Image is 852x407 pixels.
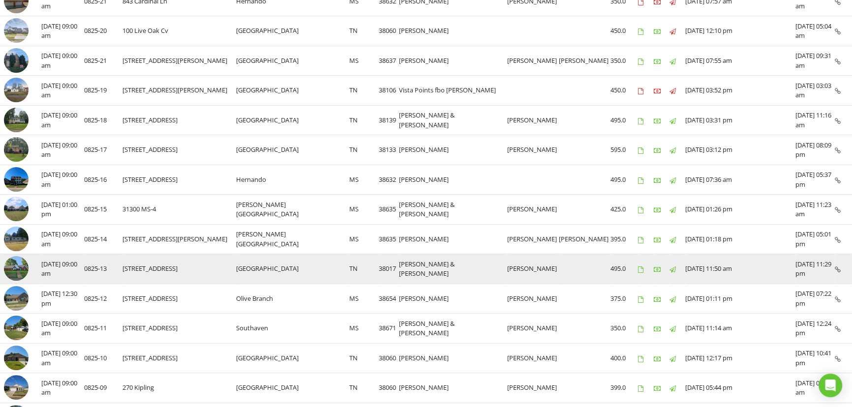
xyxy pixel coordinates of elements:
[41,224,84,254] td: [DATE] 09:00 am
[84,373,122,403] td: 0825-09
[236,165,349,195] td: Hernando
[236,343,349,373] td: [GEOGRAPHIC_DATA]
[41,46,84,76] td: [DATE] 09:00 am
[379,373,399,403] td: 38060
[84,314,122,344] td: 0825-11
[610,135,638,165] td: 595.0
[610,284,638,314] td: 375.0
[122,314,236,344] td: [STREET_ADDRESS]
[236,135,349,165] td: [GEOGRAPHIC_DATA]
[236,284,349,314] td: Olive Branch
[4,197,29,221] img: 9282756%2Fcover_photos%2FfD1aNFwcefpiGBOC9QKj%2Fsmall.jpg
[349,16,379,46] td: TN
[236,314,349,344] td: Southaven
[399,314,507,344] td: [PERSON_NAME] & [PERSON_NAME]
[379,46,399,76] td: 38637
[507,224,559,254] td: [PERSON_NAME]
[379,195,399,225] td: 38635
[507,343,559,373] td: [PERSON_NAME]
[349,46,379,76] td: MS
[349,105,379,135] td: TN
[4,346,29,370] img: 9258608%2Fcover_photos%2FI0QDCoFLweKbzu14NcYg%2Fsmall.jpg
[122,284,236,314] td: [STREET_ADDRESS]
[4,18,29,43] img: 9345831%2Fcover_photos%2FeDTVx4rG9a8S5WkCefT9%2Fsmall.jpg
[84,16,122,46] td: 0825-20
[41,343,84,373] td: [DATE] 09:00 am
[399,135,507,165] td: [PERSON_NAME]
[507,314,559,344] td: [PERSON_NAME]
[122,135,236,165] td: [STREET_ADDRESS]
[236,46,349,76] td: [GEOGRAPHIC_DATA]
[349,284,379,314] td: MS
[610,195,638,225] td: 425.0
[610,165,638,195] td: 495.0
[685,135,795,165] td: [DATE] 03:12 pm
[819,374,842,397] div: Open Intercom Messenger
[685,343,795,373] td: [DATE] 12:17 pm
[507,195,559,225] td: [PERSON_NAME]
[41,76,84,106] td: [DATE] 09:00 am
[41,373,84,403] td: [DATE] 09:00 am
[685,284,795,314] td: [DATE] 01:11 pm
[41,284,84,314] td: [DATE] 12:30 pm
[610,76,638,106] td: 450.0
[379,105,399,135] td: 38139
[685,105,795,135] td: [DATE] 03:31 pm
[41,16,84,46] td: [DATE] 09:00 am
[795,254,835,284] td: [DATE] 11:29 pm
[685,165,795,195] td: [DATE] 07:36 am
[122,105,236,135] td: [STREET_ADDRESS]
[379,16,399,46] td: 38060
[41,254,84,284] td: [DATE] 09:00 am
[349,195,379,225] td: MS
[84,46,122,76] td: 0825-21
[399,254,507,284] td: [PERSON_NAME] & [PERSON_NAME]
[41,105,84,135] td: [DATE] 09:00 am
[399,46,507,76] td: [PERSON_NAME]
[84,76,122,106] td: 0825-19
[4,375,29,400] img: 9190636%2Fcover_photos%2FiWz6SM1cwunAx4baBWrE%2Fsmall.jpg
[685,314,795,344] td: [DATE] 11:14 am
[399,76,507,106] td: Vista Points fbo [PERSON_NAME]
[236,195,349,225] td: [PERSON_NAME][GEOGRAPHIC_DATA]
[379,224,399,254] td: 38635
[4,227,29,251] img: 9282695%2Fcover_photos%2FCWMoCwl6Nc3evX5TGD5o%2Fsmall.jpg
[4,78,29,102] img: streetview
[4,48,29,73] img: 9365028%2Fcover_photos%2FVivDsmfs6ktKT2BYEWBu%2Fsmall.jpg
[795,314,835,344] td: [DATE] 12:24 pm
[349,224,379,254] td: MS
[795,76,835,106] td: [DATE] 03:03 am
[379,343,399,373] td: 38060
[236,373,349,403] td: [GEOGRAPHIC_DATA]
[795,165,835,195] td: [DATE] 05:37 pm
[122,46,236,76] td: [STREET_ADDRESS][PERSON_NAME]
[795,105,835,135] td: [DATE] 11:16 am
[84,195,122,225] td: 0825-15
[122,254,236,284] td: [STREET_ADDRESS]
[685,46,795,76] td: [DATE] 07:55 am
[685,16,795,46] td: [DATE] 12:10 pm
[399,224,507,254] td: [PERSON_NAME]
[41,165,84,195] td: [DATE] 09:00 am
[379,284,399,314] td: 38654
[236,224,349,254] td: [PERSON_NAME][GEOGRAPHIC_DATA]
[507,135,559,165] td: [PERSON_NAME]
[122,373,236,403] td: 270 Kipling
[610,46,638,76] td: 350.0
[122,16,236,46] td: 100 Live Oak Cv
[685,373,795,403] td: [DATE] 05:44 pm
[4,286,29,311] img: 9282649%2Fcover_photos%2F4Jer3QEzMu9VGPddYBcL%2Fsmall.jpg
[795,16,835,46] td: [DATE] 05:04 am
[349,343,379,373] td: TN
[84,284,122,314] td: 0825-12
[4,108,29,132] img: 9323818%2Fcover_photos%2FaPcxKtuNlv6Asycx1Aqt%2Fsmall.jpg
[399,105,507,135] td: [PERSON_NAME] & [PERSON_NAME]
[122,195,236,225] td: 31300 MS-4
[559,46,610,76] td: [PERSON_NAME]
[507,254,559,284] td: [PERSON_NAME]
[399,373,507,403] td: [PERSON_NAME]
[122,76,236,106] td: [STREET_ADDRESS][PERSON_NAME]
[685,195,795,225] td: [DATE] 01:26 pm
[610,105,638,135] td: 495.0
[559,224,610,254] td: [PERSON_NAME]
